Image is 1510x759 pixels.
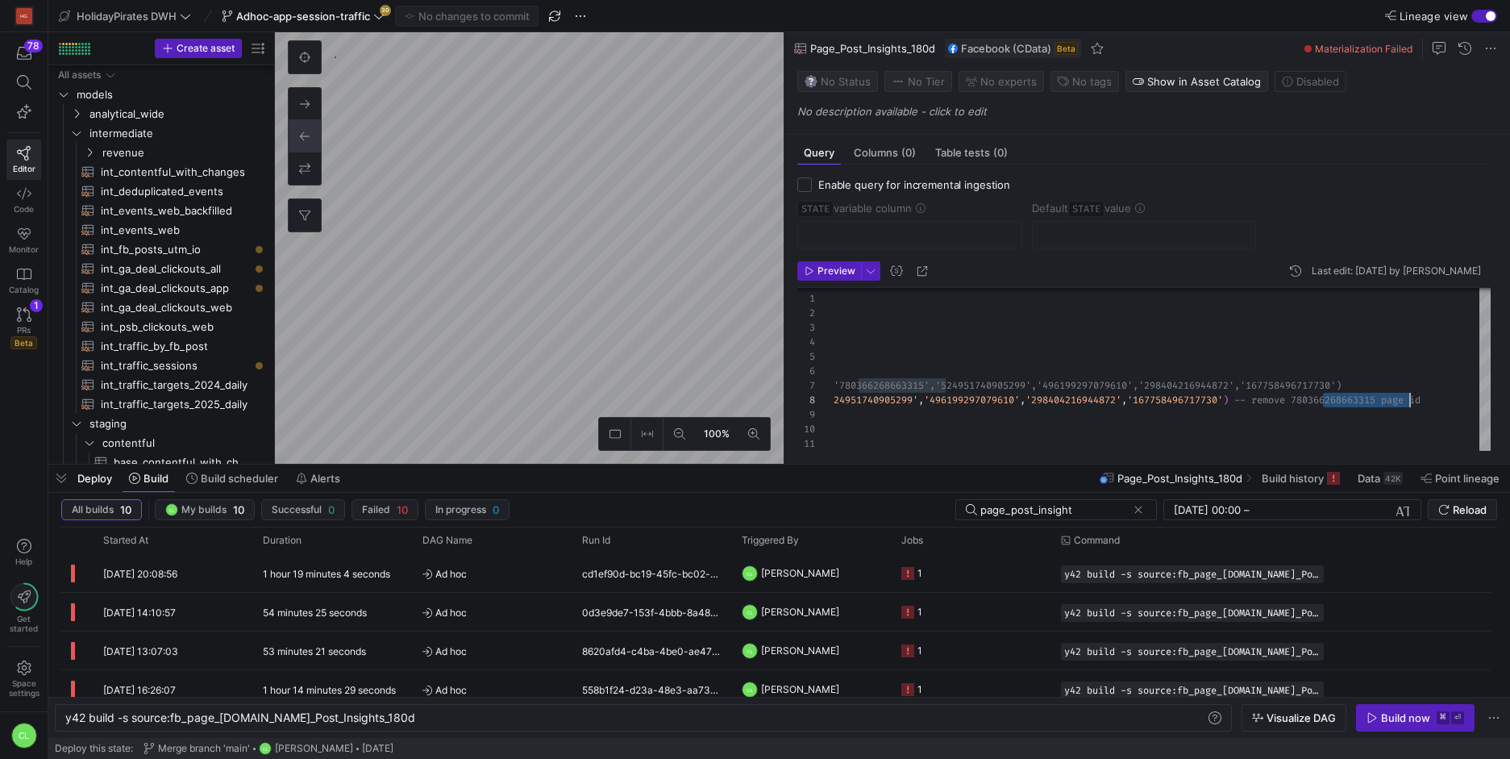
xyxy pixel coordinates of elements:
[155,499,255,520] button: CLMy builds10
[797,378,815,393] div: 7
[55,452,268,472] a: base_contentful_with_changes​​​​​​​​​​
[805,75,871,88] span: No Status
[77,472,112,485] span: Deploy
[422,671,563,709] span: Ad hoc
[797,393,815,407] div: 8
[948,44,958,53] img: undefined
[797,364,815,378] div: 6
[6,39,41,68] button: 78
[61,632,1491,670] div: Press SPACE to select this row.
[55,278,268,298] a: int_ga_deal_clickouts_app​​​​​​​​​​
[101,182,249,201] span: int_deduplicated_events​​​​​​​​​​
[101,395,249,414] span: int_traffic_targets_2025_daily​​​​​​​​​​
[55,356,268,375] div: Press SPACE to select this row.
[55,123,268,143] div: Press SPACE to select this row.
[103,607,176,619] span: [DATE] 14:10:57
[102,144,265,162] span: revenue
[14,557,34,566] span: Help
[1262,472,1324,485] span: Build history
[1381,711,1430,724] div: Build now
[1174,503,1241,516] input: Start datetime
[233,503,244,516] span: 10
[55,298,268,317] a: int_ga_deal_clickouts_web​​​​​​​​​​
[72,504,114,515] span: All builds
[177,43,235,54] span: Create asset
[854,148,916,158] span: Columns
[901,535,923,546] span: Jobs
[101,318,249,336] span: int_psb_clickouts_web​​​​​​​​​​
[993,148,1008,158] span: (0)
[742,565,758,582] div: CL
[425,499,510,520] button: In progress0
[55,433,268,452] div: Press SPACE to select this row.
[742,643,758,659] div: CL
[6,261,41,301] a: Catalog
[1050,71,1119,92] button: No tags
[422,535,472,546] span: DAG Name
[55,181,268,201] div: Press SPACE to select this row.
[120,503,131,516] span: 10
[6,180,41,220] a: Code
[572,593,732,631] div: 0d3e9de7-153f-4bbb-8a48-3afb62cdcd3d
[1025,394,1121,407] span: '298404216944872'
[263,607,367,619] y42-duration: 54 minutes 25 seconds
[55,162,268,181] a: int_contentful_with_changes​​​​​​​​​​
[572,632,732,669] div: 8620afd4-c4ba-4be0-ae47-fda0aa1ce61d
[89,124,265,143] span: intermediate
[1121,394,1127,407] span: ,
[797,306,815,320] div: 2
[55,259,268,278] a: int_ga_deal_clickouts_all​​​​​​​​​​
[261,499,345,520] button: Successful0
[263,645,366,657] y42-duration: 53 minutes 21 seconds
[1234,394,1421,407] span: -- remove 780366268663315 page id
[892,75,905,88] img: No tier
[1435,472,1500,485] span: Point lineage
[77,10,177,23] span: HolidayPirates DWH
[1117,472,1242,485] span: Page_Post_Insights_180d
[101,357,249,375] span: int_traffic_sessions​​​​​​​​​​
[55,65,268,85] div: Press SPACE to select this row.
[980,503,1127,516] input: Search Builds
[263,535,302,546] span: Duration
[55,220,268,240] a: int_events_web​​​​​​​​​​
[422,555,563,593] span: Ad hoc
[263,568,390,580] y42-duration: 1 hour 19 minutes 4 seconds
[6,653,41,705] a: Spacesettings
[155,39,242,58] button: Create asset
[289,465,347,492] button: Alerts
[6,2,41,30] a: HG
[6,577,41,640] button: Getstarted
[61,554,1491,593] div: Press SPACE to select this row.
[61,670,1491,709] div: Press SPACE to select this row.
[55,6,195,27] button: HolidayPirates DWH
[55,394,268,414] a: int_traffic_targets_2025_daily​​​​​​​​​​
[817,265,855,277] span: Preview
[797,436,815,451] div: 11
[1428,499,1497,520] button: Reload
[1254,465,1347,492] button: Build history
[165,503,178,516] div: CL
[55,240,268,259] a: int_fb_posts_utm_io​​​​​​​​​​
[103,535,148,546] span: Started At
[397,503,408,516] span: 10
[101,376,249,394] span: int_traffic_targets_2024_daily​​​​​​​​​​
[55,452,268,472] div: Press SPACE to select this row.
[1358,472,1380,485] span: Data
[961,42,1051,55] span: Facebook (CData)
[259,742,272,755] div: CL
[772,379,1054,392] span: 837848116','780366268663315','524951740905299','49
[1054,379,1336,392] span: 6199297079610','298404216944872','167758496717730'
[139,738,397,759] button: Merge branch 'main'CL[PERSON_NAME][DATE]
[55,240,268,259] div: Press SPACE to select this row.
[10,336,37,349] span: Beta
[1453,503,1487,516] span: Reload
[892,75,945,88] span: No Tier
[805,75,817,88] img: No status
[101,279,249,298] span: int_ga_deal_clickouts_app​​​​​​​​​​
[797,261,861,281] button: Preview
[101,221,249,240] span: int_events_web​​​​​​​​​​
[55,201,268,220] div: Press SPACE to select this row.
[797,422,815,436] div: 10
[1451,711,1464,724] kbd: ⏎
[101,163,249,181] span: int_contentful_with_changes​​​​​​​​​​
